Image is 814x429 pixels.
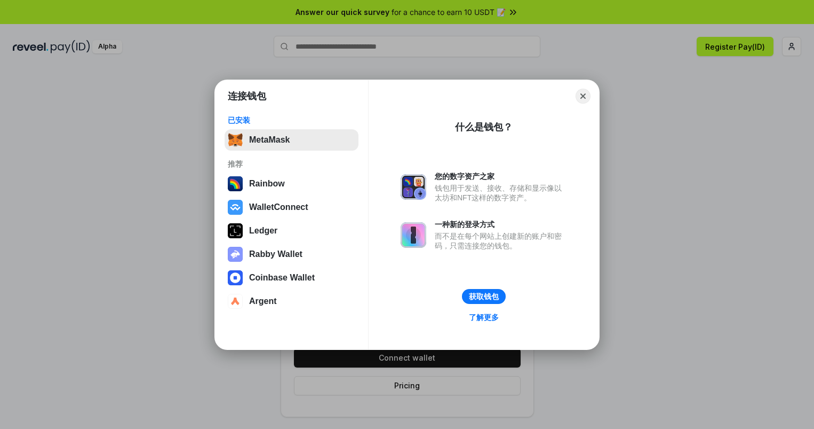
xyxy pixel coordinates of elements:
div: 您的数字资产之家 [435,171,567,181]
button: Argent [225,291,358,312]
img: svg+xml,%3Csvg%20fill%3D%22none%22%20height%3D%2233%22%20viewBox%3D%220%200%2035%2033%22%20width%... [228,132,243,147]
button: Rabby Wallet [225,244,358,265]
button: MetaMask [225,129,358,151]
div: 了解更多 [469,313,499,322]
div: 什么是钱包？ [455,121,513,134]
div: 已安装 [228,115,355,125]
img: svg+xml,%3Csvg%20width%3D%22120%22%20height%3D%22120%22%20viewBox%3D%220%200%20120%20120%22%20fil... [228,176,243,191]
img: svg+xml,%3Csvg%20xmlns%3D%22http%3A%2F%2Fwww.w3.org%2F2000%2Fsvg%22%20fill%3D%22none%22%20viewBox... [401,174,426,200]
button: Close [576,89,590,104]
div: Ledger [249,226,277,236]
div: Coinbase Wallet [249,273,315,283]
div: 钱包用于发送、接收、存储和显示像以太坊和NFT这样的数字资产。 [435,183,567,202]
h1: 连接钱包 [228,90,266,103]
button: Rainbow [225,173,358,194]
div: 而不是在每个网站上创建新的账户和密码，只需连接您的钱包。 [435,231,567,251]
a: 了解更多 [462,310,505,324]
button: Ledger [225,220,358,241]
img: svg+xml,%3Csvg%20xmlns%3D%22http%3A%2F%2Fwww.w3.org%2F2000%2Fsvg%22%20fill%3D%22none%22%20viewBox... [401,222,426,248]
div: 一种新的登录方式 [435,220,567,229]
div: WalletConnect [249,202,308,212]
div: Rabby Wallet [249,249,302,259]
button: 获取钱包 [462,289,506,304]
div: 获取钱包 [469,292,499,301]
button: WalletConnect [225,197,358,218]
button: Coinbase Wallet [225,267,358,288]
div: Rainbow [249,179,285,189]
div: MetaMask [249,135,290,145]
div: Argent [249,297,277,306]
img: svg+xml,%3Csvg%20xmlns%3D%22http%3A%2F%2Fwww.w3.org%2F2000%2Fsvg%22%20fill%3D%22none%22%20viewBox... [228,247,243,262]
img: svg+xml,%3Csvg%20width%3D%2228%22%20height%3D%2228%22%20viewBox%3D%220%200%2028%2028%22%20fill%3D... [228,294,243,309]
div: 推荐 [228,159,355,169]
img: svg+xml,%3Csvg%20xmlns%3D%22http%3A%2F%2Fwww.w3.org%2F2000%2Fsvg%22%20width%3D%2228%22%20height%3... [228,223,243,238]
img: svg+xml,%3Csvg%20width%3D%2228%22%20height%3D%2228%22%20viewBox%3D%220%200%2028%2028%22%20fill%3D... [228,270,243,285]
img: svg+xml,%3Csvg%20width%3D%2228%22%20height%3D%2228%22%20viewBox%3D%220%200%2028%2028%22%20fill%3D... [228,200,243,215]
